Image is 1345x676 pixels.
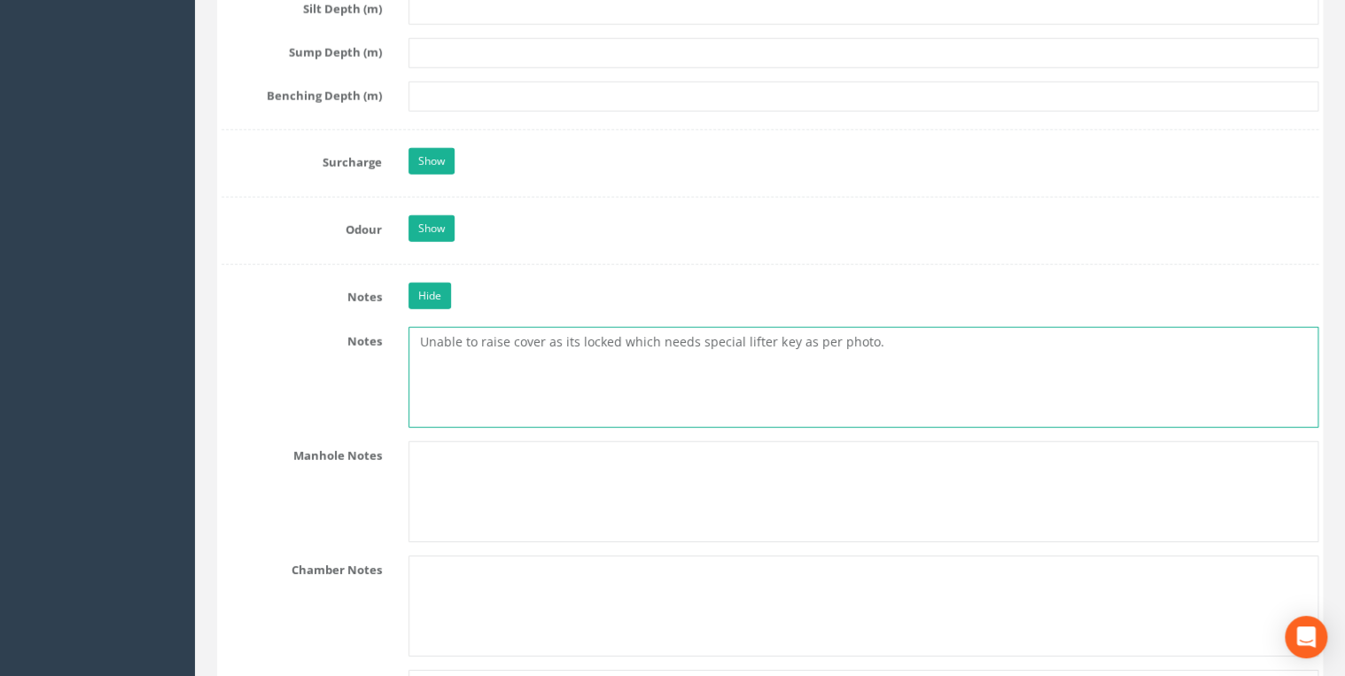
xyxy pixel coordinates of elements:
[408,215,455,242] a: Show
[408,283,451,309] a: Hide
[208,556,395,579] label: Chamber Notes
[208,38,395,61] label: Sump Depth (m)
[208,283,395,306] label: Notes
[208,327,395,350] label: Notes
[408,148,455,175] a: Show
[1285,616,1327,658] div: Open Intercom Messenger
[208,148,395,171] label: Surcharge
[208,82,395,105] label: Benching Depth (m)
[208,441,395,464] label: Manhole Notes
[208,215,395,238] label: Odour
